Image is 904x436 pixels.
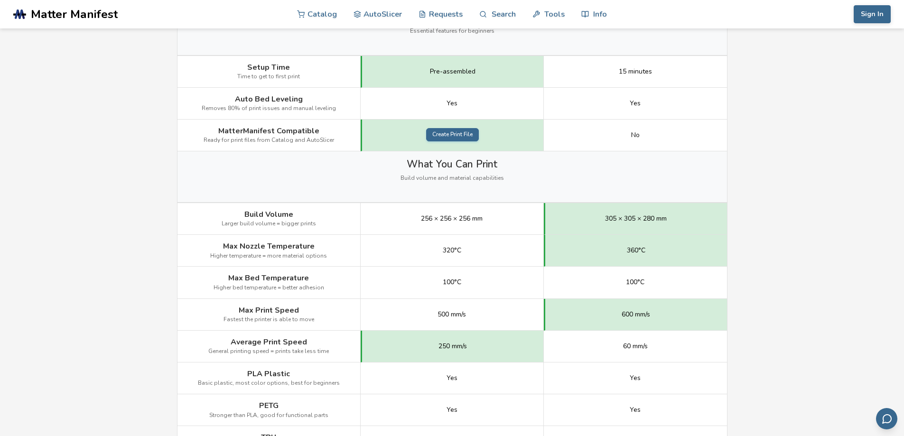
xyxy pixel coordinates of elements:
span: 320°C [443,247,461,254]
a: Create Print File [426,128,479,141]
span: 305 × 305 × 280 mm [605,215,667,223]
span: Yes [630,406,641,414]
span: 250 mm/s [438,343,467,350]
span: MatterManifest Compatible [218,127,319,135]
span: 100°C [443,278,461,286]
span: Yes [630,374,641,382]
span: Matter Manifest [31,8,118,21]
span: Higher bed temperature = better adhesion [214,285,324,291]
span: Essential features for beginners [410,28,494,35]
span: Stronger than PLA, good for functional parts [209,412,328,419]
span: Yes [447,406,457,414]
span: Auto Bed Leveling [235,95,303,103]
span: Build volume and material capabilities [401,175,504,182]
span: Max Print Speed [239,306,299,315]
span: No [631,131,640,139]
span: Max Bed Temperature [228,274,309,282]
span: Yes [447,374,457,382]
span: 600 mm/s [622,311,650,318]
span: Time to get to first print [237,74,300,80]
span: General printing speed = prints take less time [208,348,329,355]
span: Build Volume [244,210,293,219]
span: What You Can Print [407,158,497,170]
span: PETG [259,401,279,410]
span: 60 mm/s [623,343,648,350]
span: Fastest the printer is able to move [224,316,314,323]
span: 256 × 256 × 256 mm [421,215,483,223]
span: Setup Time [247,63,290,72]
button: Sign In [854,5,891,23]
span: 360°C [627,247,645,254]
span: 500 mm/s [438,311,466,318]
span: Larger build volume = bigger prints [222,221,316,227]
span: 15 minutes [619,68,652,75]
span: Average Print Speed [231,338,307,346]
span: Higher temperature = more material options [210,253,327,260]
button: Send feedback via email [876,408,897,429]
span: Basic plastic, most color options, best for beginners [198,380,340,387]
span: Max Nozzle Temperature [223,242,315,250]
span: PLA Plastic [247,370,290,378]
span: 100°C [626,278,644,286]
span: Removes 80% of print issues and manual leveling [202,105,336,112]
span: Yes [447,100,457,107]
span: Pre-assembled [430,68,475,75]
span: Yes [630,100,641,107]
span: Ready for print files from Catalog and AutoSlicer [204,137,334,144]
